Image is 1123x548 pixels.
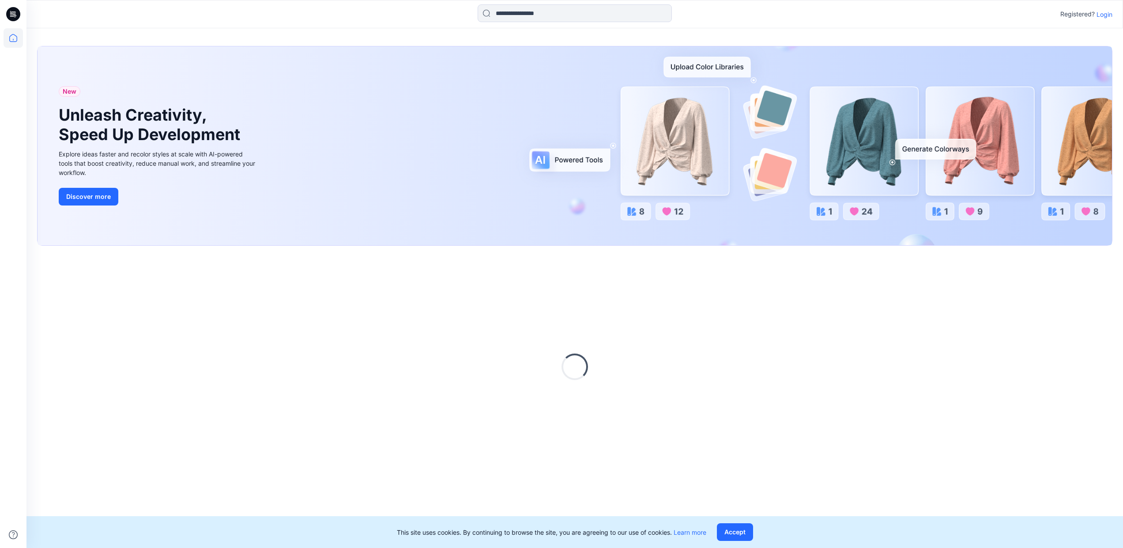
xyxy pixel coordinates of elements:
[1060,9,1095,19] p: Registered?
[59,149,257,177] div: Explore ideas faster and recolor styles at scale with AI-powered tools that boost creativity, red...
[674,529,706,536] a: Learn more
[59,188,118,205] button: Discover more
[59,188,257,205] a: Discover more
[397,528,706,537] p: This site uses cookies. By continuing to browse the site, you are agreeing to our use of cookies.
[63,86,76,97] span: New
[1097,10,1112,19] p: Login
[717,523,753,541] button: Accept
[59,106,244,144] h1: Unleash Creativity, Speed Up Development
